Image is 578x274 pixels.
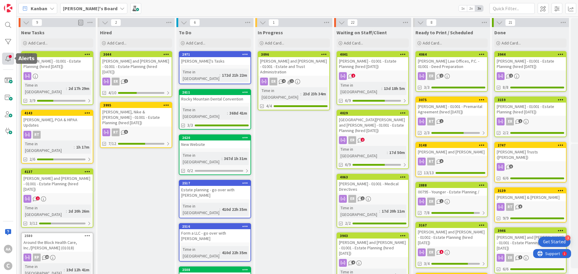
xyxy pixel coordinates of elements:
span: 9 [32,19,42,26]
span: 21 [505,19,515,26]
div: 17d 20h 11m [380,208,406,214]
a: 2620New WebsiteTime in [GEOGRAPHIC_DATA]:367d 1h 31m0/2 [179,134,251,175]
a: 4064[PERSON_NAME] Law Offices, P.C. - 01001 - Deed PreparationER3/3 [415,51,488,92]
span: : [66,85,67,92]
div: 3075 [419,98,487,102]
div: AA [4,245,12,253]
span: Hired [100,29,112,35]
div: [PERSON_NAME] - 01001 - Estate Planning (hired [DATE]) [22,57,93,70]
div: 3148[PERSON_NAME] and [PERSON_NAME] [416,143,487,156]
div: 2580Around the Block Health Care, Inc./[PERSON_NAME] (01018) [22,233,93,252]
span: 13/13 [424,170,434,176]
div: 172d 21h 22m [220,72,249,79]
div: [PERSON_NAME] Trusts ([PERSON_NAME]) [495,148,566,161]
span: 6/9 [345,162,351,168]
a: 3139[PERSON_NAME] & [PERSON_NAME]RT9/9 [494,187,567,223]
span: 2x [467,5,475,11]
span: 8 [426,19,437,26]
div: Get Started [543,239,566,245]
span: 2 [440,74,443,78]
div: [GEOGRAPHIC_DATA][PERSON_NAME] and [PERSON_NAME] - 01001 - Estate Planning (hired [DATE]) [337,116,408,134]
div: ER [348,195,356,203]
span: 6/9 [345,97,351,104]
span: : [64,266,65,273]
div: 3159 [495,97,566,103]
span: : [74,144,75,150]
div: 2517 [182,181,250,185]
span: : [300,91,301,97]
div: 23d 23h 34m [301,91,328,97]
a: 4063[PERSON_NAME] - 01001 - Medical DirectivesERTime in [GEOGRAPHIC_DATA]:17d 20h 11m2/2 [337,174,409,228]
div: Time in [GEOGRAPHIC_DATA] [181,69,219,82]
a: 2971[PERSON_NAME]'s TasksTime in [GEOGRAPHIC_DATA]:172d 21h 22m [179,51,251,84]
div: Time in [GEOGRAPHIC_DATA] [181,106,227,120]
div: 368d 41m [228,110,249,116]
span: : [381,85,382,92]
span: : [219,249,220,256]
div: 2747 [498,143,566,147]
span: 9/9 [503,215,508,221]
div: Time in [GEOGRAPHIC_DATA] [339,146,387,159]
span: 7/8 [424,210,430,216]
span: : [379,208,380,214]
a: 3944[PERSON_NAME] - 01001 - Estate Planning (hired [DATE])8/8 [494,51,567,92]
span: 2/2 [503,130,508,136]
div: 3946[PERSON_NAME] and [PERSON_NAME] - 01001 - Estate Planning (signing [DATE]) [495,228,566,252]
div: RT [427,158,435,165]
div: ER [416,248,487,256]
div: 4029 [340,111,408,115]
div: 3148 [419,143,487,147]
div: ER [427,72,435,80]
div: ER [112,78,120,85]
div: 3148 [416,143,487,148]
div: 3139 [495,188,566,193]
span: 2 [509,74,513,78]
a: 4029[GEOGRAPHIC_DATA][PERSON_NAME] and [PERSON_NAME] - 01001 - Estate Planning (hired [DATE])ERTi... [337,110,409,169]
div: 2888 [419,183,487,187]
span: Add Card... [502,40,521,46]
div: Time in [GEOGRAPHIC_DATA] [181,203,219,216]
div: [PERSON_NAME] and [PERSON_NAME] - 01001 - Estate and Trust Administration [258,57,329,76]
div: 4041 [340,52,408,57]
div: 3943 [337,233,408,239]
div: [PERSON_NAME] & [PERSON_NAME] [495,193,566,201]
div: Rocky Mountain Dental Convention [179,95,250,103]
div: 2611 [179,90,250,95]
div: ER [416,198,487,205]
div: [PERSON_NAME] - 01001 - Estate Planning (hired [DATE]) [495,103,566,116]
span: 2 [111,19,121,26]
span: 3/3 [424,84,430,91]
div: 4139 [22,52,93,57]
span: 1 [440,119,443,123]
span: Add Card... [265,40,284,46]
div: 4137 [22,169,93,174]
div: 2d 20h 26m [67,208,91,214]
div: 410d 22h 35m [220,206,249,213]
div: 2517 [179,180,250,186]
span: Add Card... [423,40,442,46]
div: 3943[PERSON_NAME] and [PERSON_NAME] - 01001 - Estate Planning (hired [DATE]) [337,233,408,257]
div: RT [495,203,566,211]
div: 3044 [101,52,172,57]
span: 6/6 [503,266,508,272]
div: 19d 12h 41m [65,266,91,273]
a: 2747[PERSON_NAME] Trusts ([PERSON_NAME])6/6 [494,142,567,183]
div: 3139[PERSON_NAME] & [PERSON_NAME] [495,188,566,201]
div: 2580 [22,233,93,239]
div: [PERSON_NAME] - 01001 - Estate Planning (hired [DATE]) [337,57,408,70]
span: : [387,149,388,156]
b: [PERSON_NAME]'s Board [63,5,117,11]
div: Form a LLC - go over with [PERSON_NAME] [179,229,250,242]
span: 5 [509,165,513,168]
div: RP [33,254,41,261]
div: 3944 [495,52,566,57]
span: 1 [124,79,128,83]
div: 4064[PERSON_NAME] Law Offices, P.C. - 01001 - Deed Preparation [416,52,487,70]
a: 2611Rocky Mountain Dental ConventionTime in [GEOGRAPHIC_DATA]:368d 41m3/3 [179,89,251,130]
span: 6 [518,205,522,208]
img: Visit kanbanzone.com [4,4,12,12]
span: New Tasks [21,29,45,35]
span: Kanban [31,5,47,12]
a: 4143[PERSON_NAME], POA & HIPAA UpdatesRTTime in [GEOGRAPHIC_DATA]:1h 17m2/6 [21,110,93,164]
div: 3944 [498,52,566,57]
